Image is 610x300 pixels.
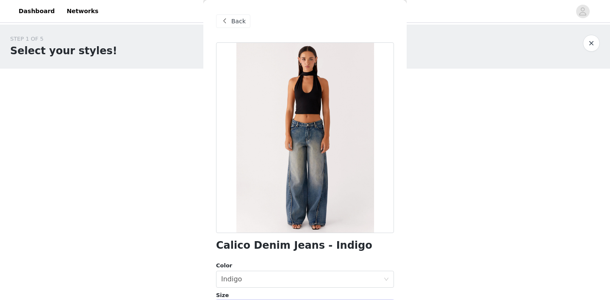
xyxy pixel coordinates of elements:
h1: Select your styles! [10,43,117,58]
h1: Calico Denim Jeans - Indigo [216,240,372,251]
div: Color [216,261,394,270]
div: Indigo [221,271,242,287]
div: Size [216,291,394,300]
span: Back [231,17,246,26]
div: avatar [579,5,587,18]
a: Networks [61,2,103,21]
a: Dashboard [14,2,60,21]
div: STEP 1 OF 5 [10,35,117,43]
